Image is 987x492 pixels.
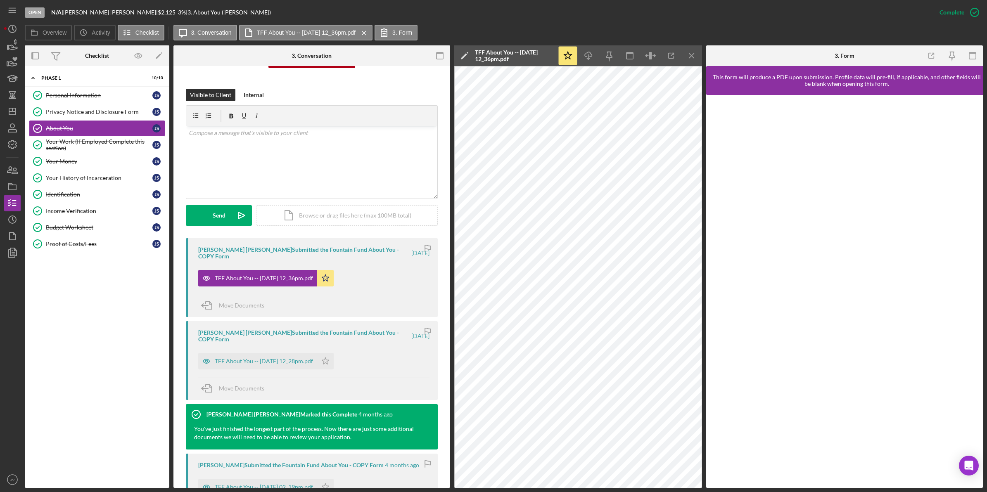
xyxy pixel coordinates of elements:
[215,275,313,281] div: TFF About You -- [DATE] 12_36pm.pdf
[118,25,164,40] button: Checklist
[85,52,109,59] div: Checklist
[29,104,165,120] a: Privacy Notice and Disclosure FormJS
[152,223,161,232] div: J S
[959,456,979,475] div: Open Intercom Messenger
[152,141,161,149] div: J S
[292,52,332,59] div: 3. Conversation
[186,89,235,101] button: Visible to Client
[198,353,334,369] button: TFF About You -- [DATE] 12_28pm.pdf
[46,138,152,151] div: Your Work (If Employed Complete this section)
[46,125,152,132] div: About You
[51,9,63,16] div: |
[152,207,161,215] div: J S
[63,9,158,16] div: [PERSON_NAME] [PERSON_NAME] |
[46,191,152,198] div: Identification
[74,25,115,40] button: Activity
[190,89,231,101] div: Visible to Client
[191,29,232,36] label: 3. Conversation
[198,462,384,468] div: [PERSON_NAME] Submitted the Fountain Fund About You - COPY Form
[25,25,72,40] button: Overview
[198,270,334,286] button: TFF About You -- [DATE] 12_36pm.pdf
[244,89,264,101] div: Internal
[4,471,21,488] button: JV
[152,240,161,248] div: J S
[135,29,159,36] label: Checklist
[152,108,161,116] div: J S
[206,411,357,418] div: [PERSON_NAME] [PERSON_NAME] Marked this Complete
[240,89,268,101] button: Internal
[385,462,419,468] time: 2025-04-30 18:19
[25,7,45,18] div: Open
[148,76,163,80] div: 10 / 10
[392,29,412,36] label: 3. Form
[29,236,165,252] a: Proof of Costs/FeesJS
[940,4,964,21] div: Complete
[219,385,264,392] span: Move Documents
[10,478,15,482] text: JV
[46,241,152,247] div: Proof of Costs/Fees
[43,29,66,36] label: Overview
[46,158,152,165] div: Your Money
[29,153,165,170] a: Your MoneyJS
[29,219,165,236] a: Budget WorksheetJS
[375,25,418,40] button: 3. Form
[152,157,161,166] div: J S
[213,205,225,226] div: Send
[198,246,410,260] div: [PERSON_NAME] [PERSON_NAME] Submitted the Fountain Fund About You - COPY Form
[239,25,372,40] button: TFF About You -- [DATE] 12_36pm.pdf
[215,358,313,364] div: TFF About You -- [DATE] 12_28pm.pdf
[178,9,186,16] div: 3 %
[29,120,165,137] a: About YouJS
[186,9,271,16] div: | 3. About You ([PERSON_NAME])
[710,74,983,87] div: This form will produce a PDF upon submission. Profile data will pre-fill, if applicable, and othe...
[186,205,252,226] button: Send
[46,92,152,99] div: Personal Information
[835,52,854,59] div: 3. Form
[215,484,313,490] div: TFF About You -- [DATE] 02_19pm.pdf
[92,29,110,36] label: Activity
[46,109,152,115] div: Privacy Notice and Disclosure Form
[29,87,165,104] a: Personal InformationJS
[931,4,983,21] button: Complete
[257,29,356,36] label: TFF About You -- [DATE] 12_36pm.pdf
[46,208,152,214] div: Income Verification
[51,9,62,16] b: N/A
[29,186,165,203] a: IdentificationJS
[198,295,273,316] button: Move Documents
[152,124,161,132] div: J S
[411,333,429,339] time: 2025-08-19 16:28
[152,174,161,182] div: J S
[219,302,264,309] span: Move Documents
[29,203,165,219] a: Income VerificationJS
[46,175,152,181] div: Your History of Incarceration
[46,224,152,231] div: Budget Worksheet
[475,49,553,62] div: TFF About You -- [DATE] 12_36pm.pdf
[152,190,161,199] div: J S
[152,91,161,99] div: J S
[173,25,237,40] button: 3. Conversation
[198,329,410,343] div: [PERSON_NAME] [PERSON_NAME] Submitted the Fountain Fund About You - COPY Form
[714,103,975,480] iframe: Lenderfit form
[158,9,176,16] span: $2,125
[194,425,421,441] div: You've just finished the longest part of the process. Now there are just some additional document...
[29,137,165,153] a: Your Work (If Employed Complete this section)JS
[198,378,273,399] button: Move Documents
[411,250,429,256] time: 2025-08-19 16:36
[358,411,393,418] time: 2025-04-30 18:23
[41,76,142,80] div: Phase 1
[29,170,165,186] a: Your History of IncarcerationJS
